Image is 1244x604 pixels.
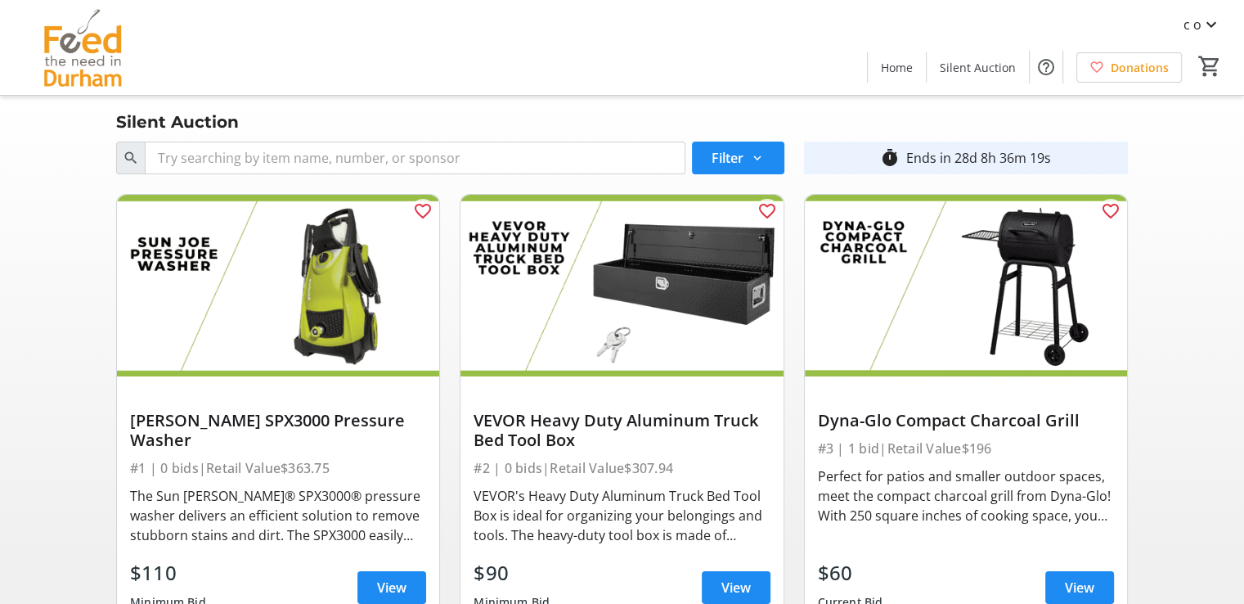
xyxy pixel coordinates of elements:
a: View [702,571,770,604]
mat-icon: favorite_outline [1101,201,1120,221]
img: Sun Joe SPX3000 Pressure Washer [117,195,439,376]
a: View [357,571,426,604]
span: Home [881,59,913,76]
span: Filter [712,148,743,168]
div: Ends in 28d 8h 36m 19s [906,148,1051,168]
span: View [1065,578,1094,597]
div: $90 [474,558,550,588]
div: #1 | 0 bids | Retail Value $363.75 [130,457,426,480]
button: Filter [692,142,784,174]
div: #2 | 0 bids | Retail Value $307.94 [474,457,770,480]
input: Try searching by item name, number, or sponsor [145,142,685,174]
button: Cart [1195,52,1224,81]
img: VEVOR Heavy Duty Aluminum Truck Bed Tool Box [460,195,783,376]
span: View [721,578,751,597]
img: Dyna-Glo Compact Charcoal Grill [805,195,1127,376]
mat-icon: favorite_outline [757,201,777,221]
div: VEVOR Heavy Duty Aluminum Truck Bed Tool Box [474,411,770,450]
img: Feed the Need in Durham's Logo [10,7,155,88]
span: Donations [1111,59,1169,76]
div: #3 | 1 bid | Retail Value $196 [818,437,1114,460]
div: Silent Auction [106,109,249,135]
span: c o [1183,15,1201,34]
div: VEVOR's Heavy Duty Aluminum Truck Bed Tool Box is ideal for organizing your belongings and tools.... [474,486,770,545]
button: c o [1170,11,1234,38]
div: Perfect for patios and smaller outdoor spaces, meet the compact charcoal grill from Dyna-Glo! Wit... [818,467,1114,525]
div: [PERSON_NAME] SPX3000 Pressure Washer [130,411,426,450]
div: Dyna-Glo Compact Charcoal Grill [818,411,1114,430]
mat-icon: favorite_outline [413,201,433,221]
a: View [1045,571,1114,604]
span: View [377,578,406,597]
mat-icon: timer_outline [880,148,900,168]
a: Donations [1076,52,1182,83]
a: Home [868,52,926,83]
div: $60 [818,558,883,588]
button: Help [1030,51,1062,83]
span: Silent Auction [940,59,1016,76]
div: $110 [130,558,206,588]
div: The Sun [PERSON_NAME]® SPX3000® pressure washer delivers an efficient solution to remove stubborn... [130,486,426,545]
a: Silent Auction [927,52,1029,83]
